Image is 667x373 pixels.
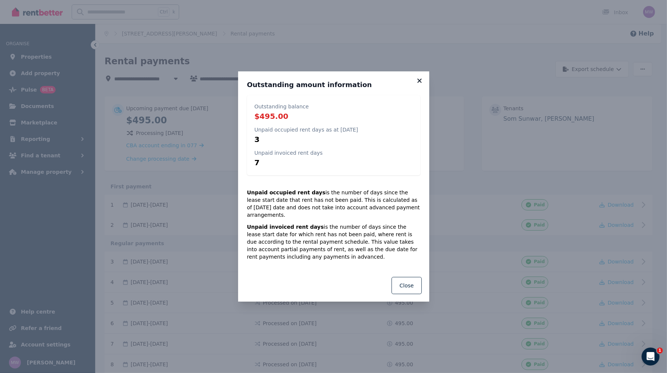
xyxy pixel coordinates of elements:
[247,224,324,230] strong: Unpaid invoiced rent days
[255,149,323,157] p: Unpaid invoiced rent days
[247,189,420,219] p: is the number of days since the lease start date that rent has not been paid. This is calculated ...
[247,80,420,89] h3: Outstanding amount information
[247,189,325,195] strong: Unpaid occupied rent days
[255,157,323,168] p: 7
[392,277,421,294] button: Close
[255,111,309,121] p: $495.00
[255,134,358,145] p: 3
[255,103,309,110] p: Outstanding balance
[255,126,358,133] p: Unpaid occupied rent days as at [DATE]
[247,223,420,261] p: is the number of days since the lease start date for which rent has not been paid, where rent is ...
[657,348,663,354] span: 1
[642,348,660,366] iframe: Intercom live chat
